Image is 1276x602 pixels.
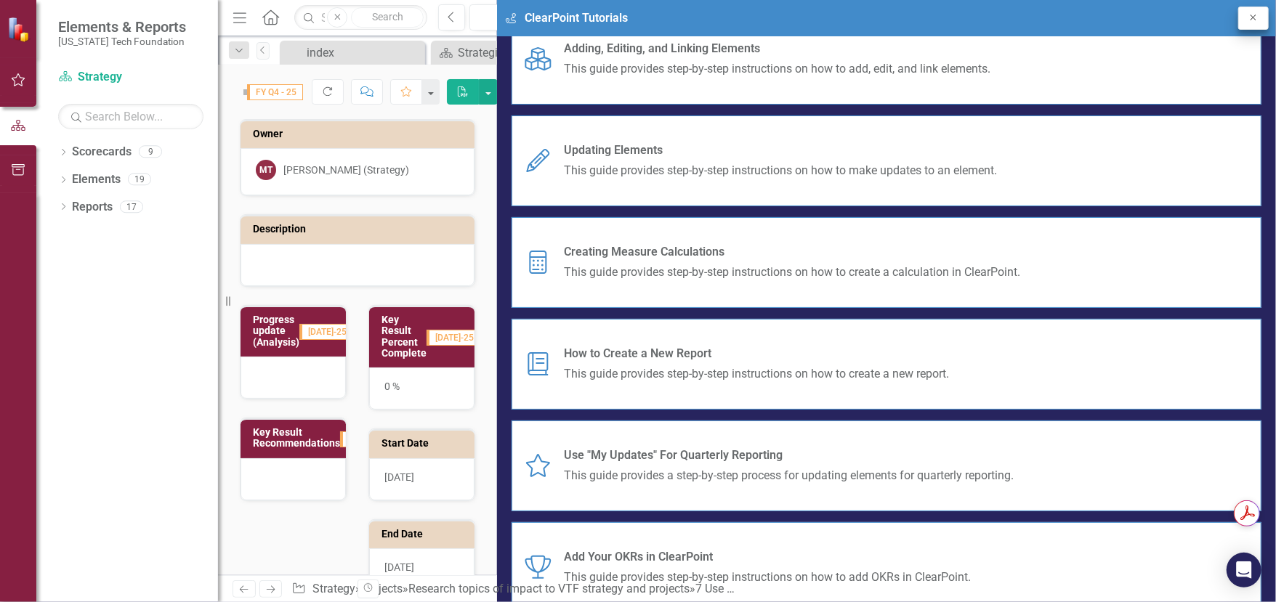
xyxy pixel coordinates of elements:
span: How to Create a New Report [564,346,949,362]
div: Strategic Plan [459,44,573,62]
span: This guide provides step-by-step instructions on how to make updates to an element. [564,163,997,179]
span: FY Q4 - 25 [247,84,303,100]
div: 19 [128,174,151,186]
button: Aug-25 [469,4,597,30]
span: This guide provides step-by-step instructions on how to add, edit, and link elements. [564,61,990,78]
div: [PERSON_NAME] (Strategy) [283,163,409,177]
div: 0 % [369,367,475,410]
a: Strategic Plan [435,44,573,62]
span: This guide provides a step-by-step process for updating elements for quarterly reporting. [564,468,1014,484]
span: Updating Elements [564,142,997,159]
a: index [283,44,421,62]
span: Elements & Reports [58,18,186,36]
input: Search ClearPoint... [294,5,427,30]
a: Reports [72,199,113,216]
span: [DATE] [384,471,414,483]
a: Strategy [312,582,355,595]
span: [DATE]-25 [340,431,394,447]
a: Strategy [58,69,203,86]
div: Aug-25 [475,9,592,27]
h3: Key Result Percent Complete [381,314,427,359]
img: ClearPoint Strategy [7,17,33,42]
h3: Start Date [381,438,467,449]
h3: Description [253,224,467,235]
span: This guide provides step-by-step instructions on how to add OKRs in ClearPoint. [564,569,971,586]
button: Search [351,7,424,28]
input: Search Below... [58,104,203,129]
span: [DATE] [384,561,414,573]
span: ClearPoint Tutorials [525,10,628,27]
div: Open Intercom Messenger [1227,553,1261,587]
div: index [307,44,421,62]
h3: Owner [253,129,467,139]
span: [DATE]-25 [299,324,353,340]
span: [DATE]-25 [427,330,480,346]
small: [US_STATE] Tech Foundation [58,36,186,47]
h3: End Date [381,529,467,540]
span: Creating Measure Calculations [564,244,1020,261]
a: Scorecards [72,144,132,160]
div: MT [256,160,276,180]
h3: Key Result Recommendations [253,427,340,450]
div: » » » [291,581,736,598]
a: Research topics of impact to VTF strategy and projects [408,582,690,595]
span: Add Your OKRs in ClearPoint [564,549,971,566]
a: Elements [72,171,121,188]
h3: Progress update (Analysis) [253,314,299,348]
span: Adding, Editing, and Linking Elements [564,41,990,57]
span: This guide provides step-by-step instructions on how to create a new report. [564,366,949,383]
span: This guide provides step-by-step instructions on how to create a calculation in ClearPoint. [564,264,1020,281]
div: 17 [120,200,143,213]
div: 9 [139,146,162,158]
span: Use "My Updates" For Quarterly Reporting [564,447,1014,464]
span: Search [372,11,403,23]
